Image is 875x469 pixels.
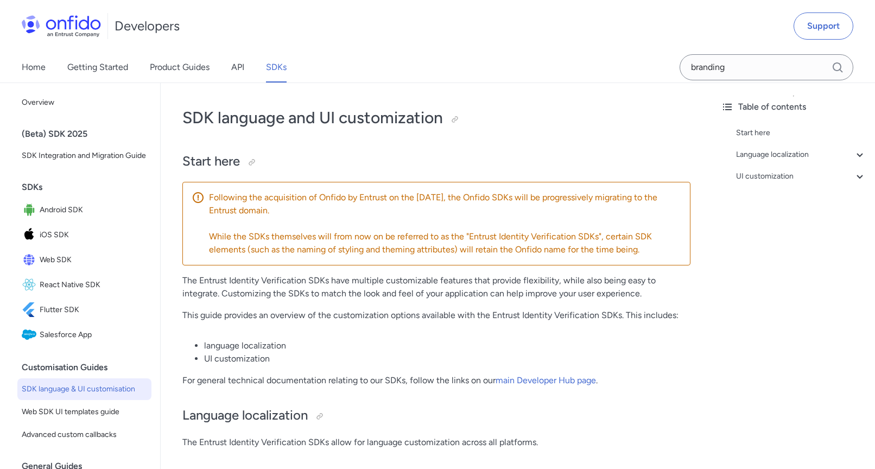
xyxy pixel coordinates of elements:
img: IconAndroid SDK [22,202,40,218]
p: While the SDKs themselves will from now on be referred to as the "Entrust Identity Verification S... [209,230,681,256]
a: Start here [736,126,866,140]
a: UI customization [736,170,866,183]
img: Onfido Logo [22,15,101,37]
a: Product Guides [150,52,210,83]
p: For general technical documentation relating to our SDKs, follow the links on our . [182,374,690,387]
p: Following the acquisition of Onfido by Entrust on the [DATE], the Onfido SDKs will be progressive... [209,191,681,217]
span: Android SDK [40,202,147,218]
li: language localization [204,339,690,352]
img: IconWeb SDK [22,252,40,268]
p: The Entrust Identity Verification SDKs have multiple customizable features that provide flexibili... [182,274,690,300]
span: Overview [22,96,147,109]
p: This guide provides an overview of the customization options available with the Entrust Identity ... [182,309,690,322]
a: IconiOS SDKiOS SDK [17,223,151,247]
a: IconFlutter SDKFlutter SDK [17,298,151,322]
span: Flutter SDK [40,302,147,318]
span: iOS SDK [40,227,147,243]
h1: Developers [115,17,180,35]
a: SDKs [266,52,287,83]
input: Onfido search input field [680,54,853,80]
img: IconReact Native SDK [22,277,40,293]
div: SDKs [22,176,156,198]
a: Overview [17,92,151,113]
a: Support [794,12,853,40]
span: Web SDK [40,252,147,268]
a: IconSalesforce AppSalesforce App [17,323,151,347]
div: Customisation Guides [22,357,156,378]
span: SDK Integration and Migration Guide [22,149,147,162]
h2: Language localization [182,407,690,425]
span: Advanced custom callbacks [22,428,147,441]
a: SDK language & UI customisation [17,378,151,400]
span: React Native SDK [40,277,147,293]
a: IconReact Native SDKReact Native SDK [17,273,151,297]
a: main Developer Hub page [496,375,596,385]
a: IconWeb SDKWeb SDK [17,248,151,272]
a: Advanced custom callbacks [17,424,151,446]
li: UI customization [204,352,690,365]
a: Web SDK UI templates guide [17,401,151,423]
span: SDK language & UI customisation [22,383,147,396]
h2: Start here [182,153,690,171]
p: The Entrust Identity Verification SDKs allow for language customization across all platforms. [182,436,690,449]
a: Home [22,52,46,83]
img: IconSalesforce App [22,327,40,343]
span: Salesforce App [40,327,147,343]
div: (Beta) SDK 2025 [22,123,156,145]
img: IconiOS SDK [22,227,40,243]
a: Getting Started [67,52,128,83]
a: Language localization [736,148,866,161]
a: IconAndroid SDKAndroid SDK [17,198,151,222]
a: SDK Integration and Migration Guide [17,145,151,167]
img: IconFlutter SDK [22,302,40,318]
span: Web SDK UI templates guide [22,405,147,419]
div: Table of contents [721,100,866,113]
h1: SDK language and UI customization [182,107,690,129]
a: API [231,52,244,83]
